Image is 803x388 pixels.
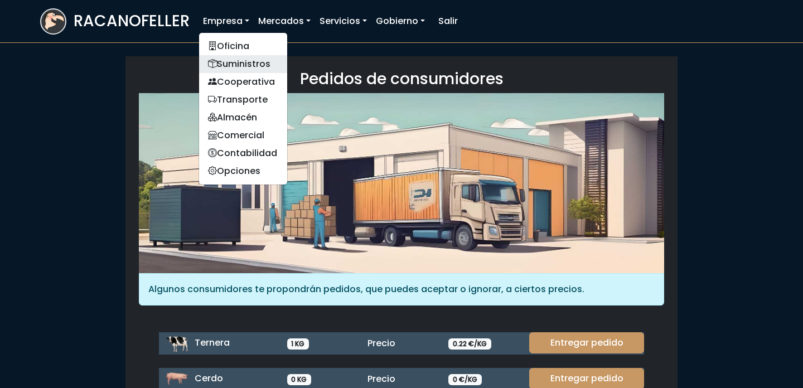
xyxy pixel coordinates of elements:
[529,332,644,353] a: Entregar pedido
[315,10,371,32] a: Servicios
[199,162,287,180] a: Opciones
[199,37,287,55] a: Oficina
[166,332,188,355] img: ternera.png
[371,10,429,32] a: Gobierno
[139,70,664,89] h3: Pedidos de consumidores
[287,374,312,385] span: 0 KG
[199,73,287,91] a: Cooperativa
[448,374,482,385] span: 0 €/KG
[139,93,664,273] img: orders.jpg
[41,9,65,31] img: logoracarojo.png
[361,372,442,386] div: Precio
[139,273,664,305] div: Algunos consumidores te propondrán pedidos, que puedes aceptar o ignorar, a ciertos precios.
[448,338,491,350] span: 0.22 €/KG
[74,12,190,31] h3: RACANOFELLER
[199,144,287,162] a: Contabilidad
[195,336,230,349] span: Ternera
[40,6,190,37] a: RACANOFELLER
[199,55,287,73] a: Suministros
[254,10,315,32] a: Mercados
[361,337,442,350] div: Precio
[287,338,309,350] span: 1 KG
[199,127,287,144] a: Comercial
[195,372,223,385] span: Cerdo
[199,109,287,127] a: Almacén
[199,91,287,109] a: Transporte
[199,10,254,32] a: Empresa
[434,10,462,32] a: Salir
